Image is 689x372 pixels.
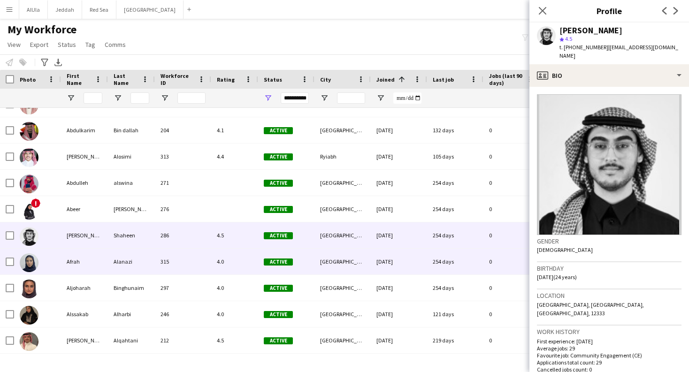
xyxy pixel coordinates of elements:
span: Active [264,258,293,266]
p: Favourite job: Community Engagement (CE) [537,352,681,359]
img: Abeer Fahad Alwallan [20,201,38,220]
img: Afrah Alanazi [20,253,38,272]
button: Open Filter Menu [114,94,122,102]
img: Abdullah Alosimi [20,148,38,167]
div: [DATE] [371,196,427,222]
div: 271 [155,170,211,196]
div: 4.0 [211,249,258,274]
span: Active [264,232,293,239]
div: Alharbi [108,301,155,327]
div: [GEOGRAPHIC_DATA] [314,222,371,248]
div: 212 [155,327,211,353]
a: Tag [82,38,99,51]
div: [GEOGRAPHIC_DATA] [314,249,371,274]
div: 286 [155,222,211,248]
div: 315 [155,249,211,274]
div: [DATE] [371,222,427,248]
span: Joined [376,76,395,83]
div: [GEOGRAPHIC_DATA] [314,196,371,222]
div: 0 [483,196,540,222]
div: Aljoharah [61,275,108,301]
input: First Name Filter Input [84,92,102,104]
span: Active [264,285,293,292]
div: 0 [483,170,540,196]
div: Alssakab [61,301,108,327]
div: Abdulleh [61,170,108,196]
div: Alanazi [108,249,155,274]
input: City Filter Input [337,92,365,104]
h3: Gender [537,237,681,245]
div: 219 days [427,327,483,353]
div: Binghunaim [108,275,155,301]
button: Open Filter Menu [376,94,385,102]
p: Applications total count: 29 [537,359,681,366]
span: Tag [85,40,95,49]
div: [GEOGRAPHIC_DATA] [314,170,371,196]
div: [DATE] [371,170,427,196]
div: Bio [529,64,689,87]
span: Last Name [114,72,138,86]
div: 4.1 [211,117,258,143]
img: Alssakab Alharbi [20,306,38,325]
button: AlUla [19,0,48,19]
div: [DATE] [371,249,427,274]
div: [PERSON_NAME] [108,196,155,222]
span: Last job [433,76,454,83]
div: 254 days [427,196,483,222]
span: Jobs (last 90 days) [489,72,523,86]
h3: Location [537,291,681,300]
div: [PERSON_NAME] [61,327,108,353]
div: 0 [483,301,540,327]
img: Abdulleh alswina [20,175,38,193]
p: First experience: [DATE] [537,338,681,345]
div: 0 [483,275,540,301]
img: Bader Alqahtani [20,332,38,351]
a: Export [26,38,52,51]
span: Active [264,206,293,213]
span: [GEOGRAPHIC_DATA], [GEOGRAPHIC_DATA], [GEOGRAPHIC_DATA], 12333 [537,301,644,317]
span: [DEMOGRAPHIC_DATA] [537,246,593,253]
input: Last Name Filter Input [130,92,149,104]
div: Bin dallah [108,117,155,143]
a: Comms [101,38,130,51]
span: Status [264,76,282,83]
div: 0 [483,144,540,169]
div: 4.4 [211,144,258,169]
div: 132 days [427,117,483,143]
div: [DATE] [371,327,427,353]
div: Shaheen [108,222,155,248]
button: Open Filter Menu [161,94,169,102]
span: Active [264,311,293,318]
div: Alosimi [108,144,155,169]
span: Rating [217,76,235,83]
span: Photo [20,76,36,83]
div: [DATE] [371,275,427,301]
div: 254 days [427,222,483,248]
div: 4.0 [211,275,258,301]
div: 0 [483,117,540,143]
button: Open Filter Menu [264,94,272,102]
div: 0 [483,327,540,353]
app-action-btn: Export XLSX [53,57,64,68]
img: Abdulkarim Bin dallah [20,122,38,141]
div: 4.5 [211,327,258,353]
div: alswina [108,170,155,196]
img: Aljoharah Binghunaim [20,280,38,298]
span: | [EMAIL_ADDRESS][DOMAIN_NAME] [559,44,678,59]
span: ! [31,198,40,208]
div: Abeer [61,196,108,222]
span: Status [58,40,76,49]
div: 105 days [427,144,483,169]
img: Adnan Shaheen [20,227,38,246]
a: Status [54,38,80,51]
span: Workforce ID [161,72,194,86]
div: [GEOGRAPHIC_DATA] [314,301,371,327]
img: Crew avatar or photo [537,94,681,235]
div: Alqahtani [108,327,155,353]
div: [GEOGRAPHIC_DATA] [314,275,371,301]
div: 4.5 [211,222,258,248]
button: [GEOGRAPHIC_DATA] [116,0,184,19]
a: View [4,38,24,51]
div: [GEOGRAPHIC_DATA] [314,327,371,353]
span: City [320,76,331,83]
